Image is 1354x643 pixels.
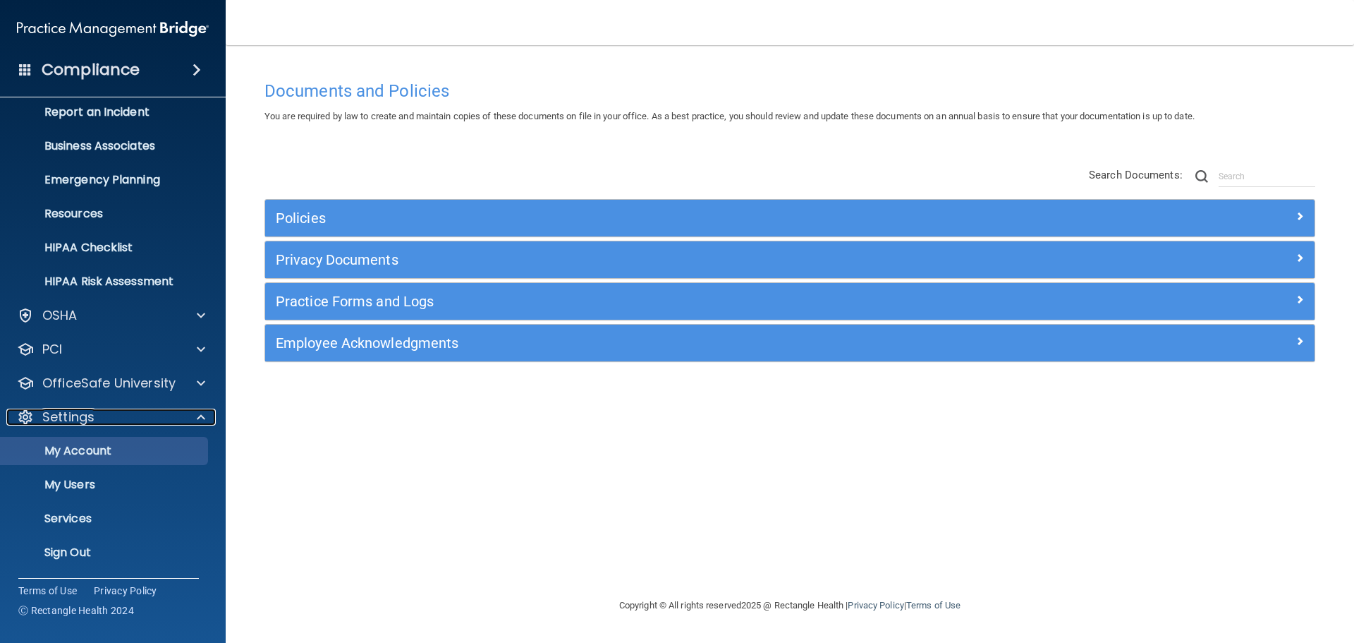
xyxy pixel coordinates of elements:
[276,248,1304,271] a: Privacy Documents
[9,105,202,119] p: Report an Incident
[42,341,62,358] p: PCI
[9,207,202,221] p: Resources
[1089,169,1183,181] span: Search Documents:
[532,583,1047,628] div: Copyright © All rights reserved 2025 @ Rectangle Health | |
[17,15,209,43] img: PMB logo
[1195,170,1208,183] img: ic-search.3b580494.png
[906,600,960,611] a: Terms of Use
[9,546,202,560] p: Sign Out
[17,341,205,358] a: PCI
[18,584,77,598] a: Terms of Use
[276,294,1042,309] h5: Practice Forms and Logs
[42,409,94,426] p: Settings
[9,275,202,289] p: HIPAA Risk Assessment
[17,307,205,324] a: OSHA
[42,307,78,324] p: OSHA
[276,332,1304,354] a: Employee Acknowledgments
[276,207,1304,229] a: Policies
[276,252,1042,268] h5: Privacy Documents
[9,139,202,153] p: Business Associates
[9,241,202,255] p: HIPAA Checklist
[276,210,1042,226] h5: Policies
[94,584,157,598] a: Privacy Policy
[1219,166,1315,187] input: Search
[18,603,134,618] span: Ⓒ Rectangle Health 2024
[9,173,202,187] p: Emergency Planning
[17,375,205,392] a: OfficeSafe University
[42,375,176,392] p: OfficeSafe University
[42,60,140,80] h4: Compliance
[264,111,1195,121] span: You are required by law to create and maintain copies of these documents on file in your office. ...
[9,512,202,526] p: Services
[9,478,202,492] p: My Users
[276,335,1042,351] h5: Employee Acknowledgments
[264,82,1315,100] h4: Documents and Policies
[17,409,205,426] a: Settings
[276,290,1304,313] a: Practice Forms and Logs
[848,600,903,611] a: Privacy Policy
[9,444,202,458] p: My Account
